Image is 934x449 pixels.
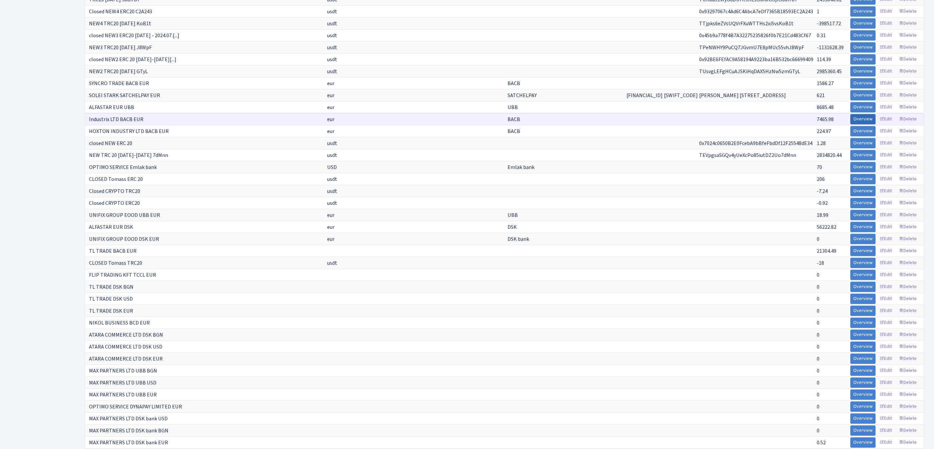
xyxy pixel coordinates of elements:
[850,6,876,17] a: Overview
[896,282,920,292] a: Delete
[89,379,156,386] span: MAX PARTNERS LTD UBB USD
[850,78,876,88] a: Overview
[877,6,895,17] a: Edit
[89,80,149,87] span: SYNCRO TRADE BACB EUR
[327,104,334,111] span: eur
[850,401,876,412] a: Overview
[89,116,143,123] span: Industrix LTD BACB EUR
[89,92,160,99] span: SOLEI STARK SATCHELPAY EUR
[327,68,337,75] span: usdt
[817,140,826,147] span: 1.28
[817,116,834,123] span: 7465.98
[817,355,819,363] span: 0
[89,200,140,207] span: Closed CRYPTO ERC20
[699,68,800,75] span: TUsvgLEFgHCuAJSKiHqDAX5HzNw5zmGTyL
[817,391,819,398] span: 0
[877,222,895,232] a: Edit
[327,44,337,51] span: usdt
[877,306,895,316] a: Edit
[89,140,132,147] span: closed NEW ERC 20
[850,186,876,196] a: Overview
[850,210,876,220] a: Overview
[817,319,819,327] span: 0
[89,128,169,135] span: HOXTON INDUSTRY LTD BACB EUR
[817,224,836,231] span: 56222.82
[89,44,152,51] span: NEW3 TRC20 [DATE] J8WpF
[817,331,819,339] span: 0
[896,138,920,148] a: Delete
[89,355,163,363] span: ATARA COMMERCE LTD DSK EUR
[327,140,337,147] span: usdt
[89,307,133,315] span: TL TRADE DSK EUR
[850,162,876,172] a: Overview
[877,210,895,220] a: Edit
[877,234,895,244] a: Edit
[850,102,876,112] a: Overview
[699,8,813,15] span: 0x93297067c4Ad6C4AbcA7eDf7365B18593EC2A243
[508,104,518,111] span: UBB
[896,377,920,388] a: Delete
[699,140,812,147] span: 0x7024c0650B2E0FcebA9bBfeFbdDf12F25548dE34
[896,90,920,100] a: Delete
[508,128,520,135] span: BACB
[877,30,895,41] a: Edit
[817,259,824,267] span: -18
[327,20,337,27] span: usdt
[817,188,828,195] span: -7.24
[817,283,819,291] span: 0
[850,366,876,376] a: Overview
[896,401,920,412] a: Delete
[896,150,920,160] a: Delete
[817,92,825,99] span: 621
[877,198,895,208] a: Edit
[896,306,920,316] a: Delete
[817,200,828,207] span: -0.92
[877,413,895,424] a: Edit
[850,54,876,65] a: Overview
[327,56,337,63] span: usdt
[327,235,334,243] span: eur
[89,8,152,15] span: Closed NEW4 ERC20 C2A243
[896,78,920,88] a: Delete
[896,425,920,436] a: Delete
[817,44,844,51] span: -1131628.39
[89,224,133,231] span: ALFASTAR EUR DSK
[699,56,813,63] span: 0x92BE6FEfAC9A58194A9223ba16B532bc66699409
[850,150,876,160] a: Overview
[817,56,831,63] span: 114.39
[877,42,895,53] a: Edit
[817,307,819,315] span: 0
[89,164,157,171] span: OPTIMO SERVICE Emlak bank
[896,114,920,124] a: Delete
[896,210,920,220] a: Delete
[327,8,337,15] span: usdt
[508,224,517,231] span: DSK
[896,66,920,76] a: Delete
[817,20,841,27] span: -398517.72
[699,152,796,159] span: TEVpgsaSGQv4yUeXcPo85iutDZ2Uo7dMnn
[896,126,920,136] a: Delete
[327,92,334,99] span: eur
[877,54,895,65] a: Edit
[508,235,529,243] span: DSK bank
[817,439,826,446] span: 0.52
[850,138,876,148] a: Overview
[699,32,811,39] span: 0x45b9a778f4B7A32275235826f0b7E21Cd483Cf67
[850,114,876,124] a: Overview
[850,342,876,352] a: Overview
[877,425,895,436] a: Edit
[89,176,143,183] span: CLOSED Tomass ERC 20
[877,342,895,352] a: Edit
[877,150,895,160] a: Edit
[327,200,337,207] span: usdt
[327,259,337,267] span: usdt
[850,174,876,184] a: Overview
[850,413,876,424] a: Overview
[327,188,337,195] span: usdt
[327,164,337,171] span: USD
[327,116,334,123] span: eur
[896,198,920,208] a: Delete
[850,90,876,100] a: Overview
[817,152,842,159] span: 2834820.44
[89,403,182,410] span: OPTIMO SERVICE DYNAPAY LIMITED EUR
